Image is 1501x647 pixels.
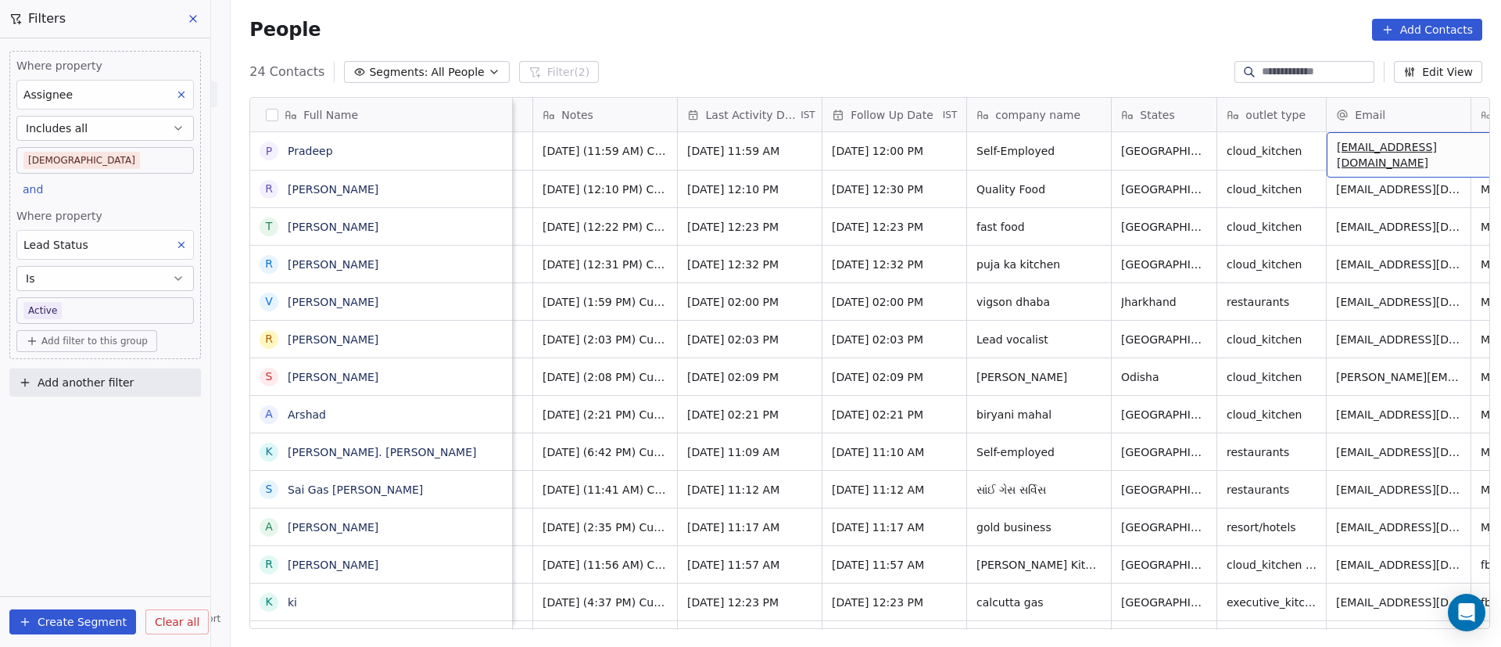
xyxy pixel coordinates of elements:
[832,143,957,159] span: [DATE] 12:00 PM
[1121,294,1207,310] span: Jharkhand
[976,482,1102,498] span: સાંઈ ગેસ સર્વિસ
[266,406,274,422] div: A
[1227,444,1317,460] span: restaurants
[832,444,957,460] span: [DATE] 11:10 AM
[976,257,1102,272] span: puja ka kitchen
[1227,294,1317,310] span: restaurants
[706,107,798,123] span: Last Activity Date
[687,182,812,197] span: [DATE] 12:10 PM
[1227,595,1317,610] span: executive_kitchens
[265,331,273,347] div: R
[288,258,378,271] a: [PERSON_NAME]
[1121,182,1207,197] span: [GEOGRAPHIC_DATA]
[288,183,378,196] a: [PERSON_NAME]
[832,482,957,498] span: [DATE] 11:12 AM
[266,143,272,160] div: P
[801,109,815,121] span: IST
[543,332,668,347] span: [DATE] (2:03 PM) Customer requested for device details, WhatsApp details shared.
[1336,557,1461,573] span: [EMAIL_ADDRESS][DOMAIN_NAME]
[995,107,1080,123] span: company name
[1336,294,1461,310] span: [EMAIL_ADDRESS][DOMAIN_NAME]
[1336,219,1461,235] span: [EMAIL_ADDRESS][DOMAIN_NAME]
[687,557,812,573] span: [DATE] 11:57 AM
[265,556,273,573] div: R
[288,446,477,458] a: [PERSON_NAME]. [PERSON_NAME]
[687,407,812,422] span: [DATE] 02:21 PM
[1227,519,1317,535] span: resort/hotels
[250,132,513,630] div: grid
[1227,219,1317,235] span: cloud_kitchen
[1336,369,1461,385] span: [PERSON_NAME][EMAIL_ADDRESS][DOMAIN_NAME]
[832,294,957,310] span: [DATE] 02:00 PM
[1394,61,1482,83] button: Edit View
[1121,332,1207,347] span: [GEOGRAPHIC_DATA]
[976,143,1102,159] span: Self-Employed
[976,369,1102,385] span: [PERSON_NAME]
[543,407,668,422] span: [DATE] (2:21 PM) Customer requested for details and he will let us know, WhatsApp details shared.
[1245,107,1306,123] span: outlet type
[1336,444,1461,460] span: [EMAIL_ADDRESS][DOMAIN_NAME]
[1140,107,1174,123] span: States
[851,107,933,123] span: Follow Up Date
[288,371,378,383] a: [PERSON_NAME]
[832,557,957,573] span: [DATE] 11:57 AM
[543,182,668,197] span: [DATE] (12:10 PM) Customer requested foe device details, his Son will check details and later con...
[303,107,358,123] span: Full Name
[832,369,957,385] span: [DATE] 02:09 PM
[266,444,273,460] div: K
[687,369,812,385] span: [DATE] 02:09 PM
[832,182,957,197] span: [DATE] 12:30 PM
[1327,98,1471,131] div: Email
[288,296,378,308] a: [PERSON_NAME]
[266,481,273,498] div: S
[1227,407,1317,422] span: cloud_kitchen
[967,98,1111,131] div: company name
[288,483,423,496] a: Sai Gas [PERSON_NAME]
[543,257,668,272] span: [DATE] (12:31 PM) Customer was outside, Whatsapp details.
[1121,143,1207,159] span: [GEOGRAPHIC_DATA]
[832,407,957,422] span: [DATE] 02:21 PM
[1336,595,1461,610] span: [EMAIL_ADDRESS][DOMAIN_NAME]
[250,98,512,131] div: Full Name
[1336,519,1461,535] span: [EMAIL_ADDRESS][DOMAIN_NAME]
[1336,257,1461,272] span: [EMAIL_ADDRESS][DOMAIN_NAME]
[1227,182,1317,197] span: cloud_kitchen
[832,257,957,272] span: [DATE] 12:32 PM
[288,596,297,609] a: ki
[1355,107,1385,123] span: Email
[543,444,668,460] span: [DATE] (6:42 PM) Customer requested for device, Also want to check if this device will work in [G...
[1121,369,1207,385] span: Odisha
[1121,595,1207,610] span: [GEOGRAPHIC_DATA]
[369,64,428,81] span: Segments:
[687,482,812,498] span: [DATE] 11:12 AM
[976,294,1102,310] span: vigson dhaba
[976,182,1102,197] span: Quality Food
[1112,98,1216,131] div: States
[543,557,668,573] span: [DATE] (11:56 AM) Customer will check details and get back to us. Whatsapp details shared.
[976,444,1102,460] span: Self-employed
[266,368,273,385] div: S
[561,107,593,123] span: Notes
[943,109,958,121] span: IST
[266,293,274,310] div: V
[543,369,668,385] span: [DATE] (2:08 PM) Customer will check details and let us know. Whatsapp details shared.
[1227,143,1317,159] span: cloud_kitchen
[288,521,378,534] a: [PERSON_NAME]
[687,332,812,347] span: [DATE] 02:03 PM
[1227,332,1317,347] span: cloud_kitchen
[1336,407,1461,422] span: [EMAIL_ADDRESS][DOMAIN_NAME]
[1227,482,1317,498] span: restaurants
[288,145,333,157] a: Pradeep
[832,519,957,535] span: [DATE] 11:17 AM
[543,482,668,498] span: [DATE] (11:41 AM) Customer requested for details, he will check and connect of needed. Whatsapp d...
[976,595,1102,610] span: calcutta gas
[431,64,484,81] span: All People
[976,519,1102,535] span: gold business
[976,332,1102,347] span: Lead vocalist
[832,595,957,610] span: [DATE] 12:23 PM
[543,294,668,310] span: [DATE] (1:59 PM) Customer shared his Manager number ([PHONE_NUMBER] - [PERSON_NAME]). Whatsapp de...
[832,332,957,347] span: [DATE] 02:03 PM
[288,333,378,346] a: [PERSON_NAME]
[288,221,378,233] a: [PERSON_NAME]
[1227,369,1317,385] span: cloud_kitchen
